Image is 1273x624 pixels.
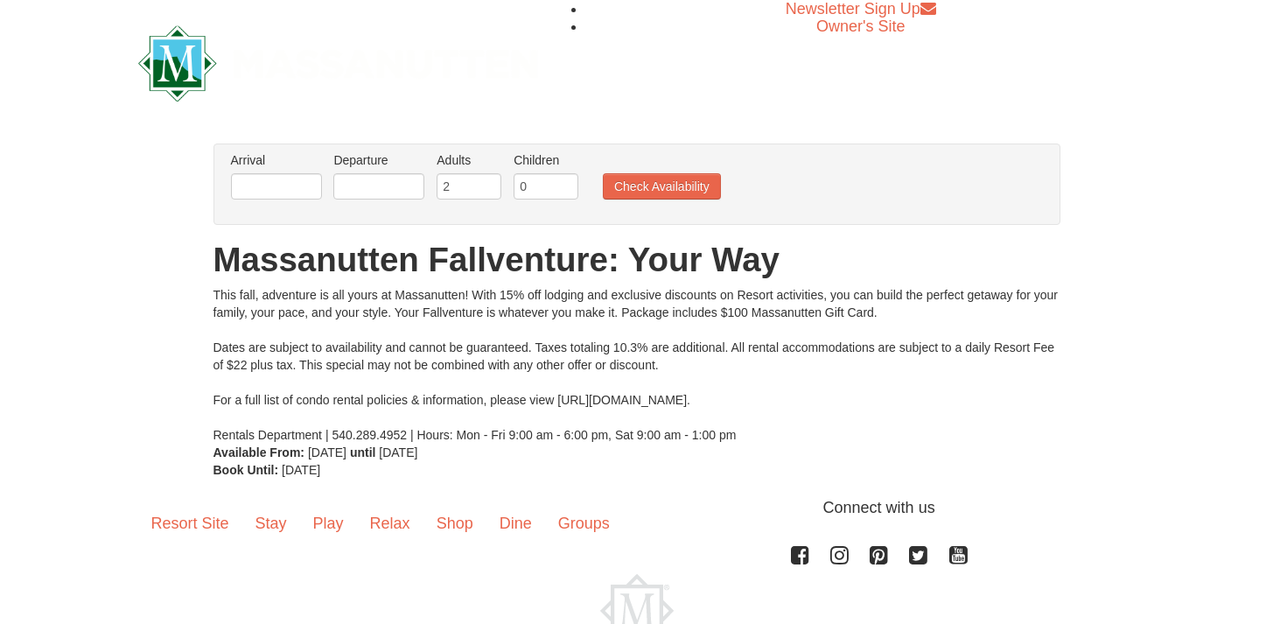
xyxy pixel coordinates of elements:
[138,40,539,81] a: Massanutten Resort
[282,463,320,477] span: [DATE]
[213,463,279,477] strong: Book Until:
[350,445,376,459] strong: until
[213,445,305,459] strong: Available From:
[213,242,1060,277] h1: Massanutten Fallventure: Your Way
[300,496,357,550] a: Play
[423,496,486,550] a: Shop
[514,151,578,169] label: Children
[486,496,545,550] a: Dine
[138,25,539,102] img: Massanutten Resort Logo
[603,173,721,200] button: Check Availability
[242,496,300,550] a: Stay
[437,151,501,169] label: Adults
[138,496,1136,520] p: Connect with us
[357,496,423,550] a: Relax
[231,151,322,169] label: Arrival
[308,445,346,459] span: [DATE]
[545,496,623,550] a: Groups
[213,286,1060,444] div: This fall, adventure is all yours at Massanutten! With 15% off lodging and exclusive discounts on...
[333,151,424,169] label: Departure
[379,445,417,459] span: [DATE]
[816,18,905,35] a: Owner's Site
[138,496,242,550] a: Resort Site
